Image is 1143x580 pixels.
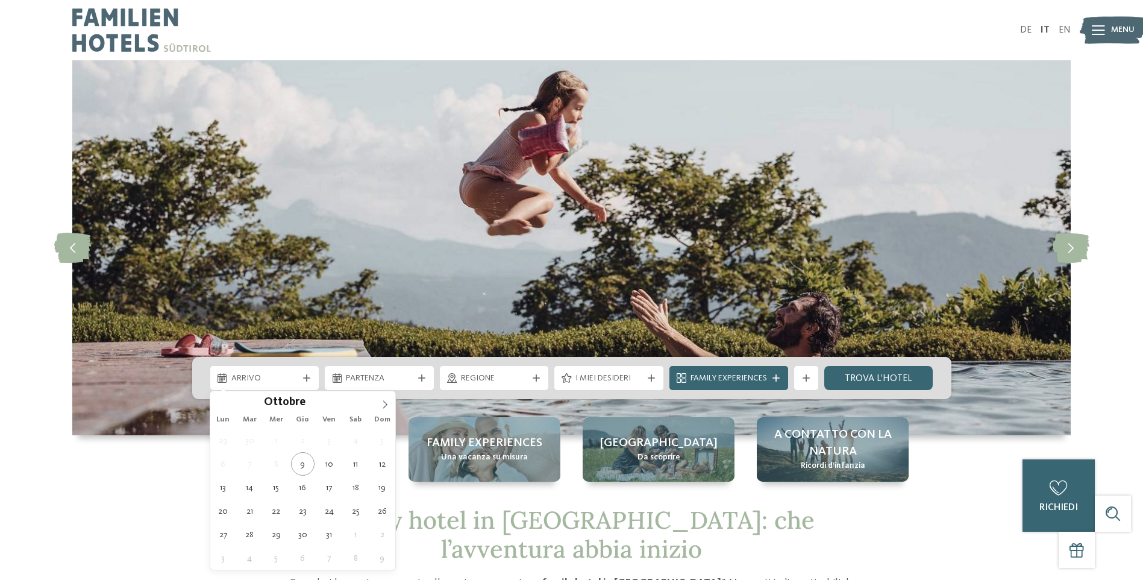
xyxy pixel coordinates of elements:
[769,426,897,460] span: A contatto con la natura
[1022,459,1095,532] a: richiedi
[318,546,341,570] span: Novembre 7, 2025
[344,476,368,499] span: Ottobre 18, 2025
[371,546,394,570] span: Novembre 9, 2025
[318,452,341,476] span: Ottobre 10, 2025
[265,476,288,499] span: Ottobre 15, 2025
[600,435,718,452] span: [GEOGRAPHIC_DATA]
[801,460,865,472] span: Ricordi d’infanzia
[441,452,528,464] span: Una vacanza su misura
[263,416,289,424] span: Mer
[409,417,560,482] a: Family hotel in Trentino Alto Adige: la vacanza ideale per grandi e piccini Family experiences Un...
[757,417,909,482] a: Family hotel in Trentino Alto Adige: la vacanza ideale per grandi e piccini A contatto con la nat...
[291,476,315,499] span: Ottobre 16, 2025
[318,476,341,499] span: Ottobre 17, 2025
[346,373,413,385] span: Partenza
[291,429,315,452] span: Ottobre 2, 2025
[1059,25,1071,35] a: EN
[305,396,345,408] input: Year
[344,523,368,546] span: Novembre 1, 2025
[371,429,394,452] span: Ottobre 5, 2025
[637,452,680,464] span: Da scoprire
[265,452,288,476] span: Ottobre 8, 2025
[344,452,368,476] span: Ottobre 11, 2025
[371,476,394,499] span: Ottobre 19, 2025
[238,499,261,523] span: Ottobre 21, 2025
[238,429,261,452] span: Settembre 30, 2025
[265,499,288,523] span: Ottobre 22, 2025
[291,546,315,570] span: Novembre 6, 2025
[369,416,395,424] span: Dom
[236,416,263,424] span: Mar
[583,417,734,482] a: Family hotel in Trentino Alto Adige: la vacanza ideale per grandi e piccini [GEOGRAPHIC_DATA] Da ...
[210,416,237,424] span: Lun
[265,429,288,452] span: Ottobre 1, 2025
[238,452,261,476] span: Ottobre 7, 2025
[1039,503,1078,512] span: richiedi
[344,546,368,570] span: Novembre 8, 2025
[342,416,369,424] span: Sab
[461,373,528,385] span: Regione
[265,523,288,546] span: Ottobre 29, 2025
[344,499,368,523] span: Ottobre 25, 2025
[427,435,542,452] span: Family experiences
[231,373,298,385] span: Arrivo
[291,499,315,523] span: Ottobre 23, 2025
[1041,25,1050,35] a: IT
[289,416,316,424] span: Gio
[318,429,341,452] span: Ottobre 3, 2025
[238,546,261,570] span: Novembre 4, 2025
[211,452,235,476] span: Ottobre 6, 2025
[291,523,315,546] span: Ottobre 30, 2025
[575,373,642,385] span: I miei desideri
[371,452,394,476] span: Ottobre 12, 2025
[211,546,235,570] span: Novembre 3, 2025
[344,429,368,452] span: Ottobre 4, 2025
[211,476,235,499] span: Ottobre 13, 2025
[238,523,261,546] span: Ottobre 28, 2025
[291,452,315,476] span: Ottobre 9, 2025
[318,499,341,523] span: Ottobre 24, 2025
[265,546,288,570] span: Novembre 5, 2025
[1111,24,1135,36] span: Menu
[1020,25,1032,35] a: DE
[824,366,933,390] a: trova l’hotel
[316,416,342,424] span: Ven
[371,499,394,523] span: Ottobre 26, 2025
[318,523,341,546] span: Ottobre 31, 2025
[211,499,235,523] span: Ottobre 20, 2025
[211,429,235,452] span: Settembre 29, 2025
[238,476,261,499] span: Ottobre 14, 2025
[329,505,815,564] span: Family hotel in [GEOGRAPHIC_DATA]: che l’avventura abbia inizio
[371,523,394,546] span: Novembre 2, 2025
[211,523,235,546] span: Ottobre 27, 2025
[72,60,1071,435] img: Family hotel in Trentino Alto Adige: la vacanza ideale per grandi e piccini
[264,397,305,409] span: Ottobre
[690,373,767,385] span: Family Experiences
